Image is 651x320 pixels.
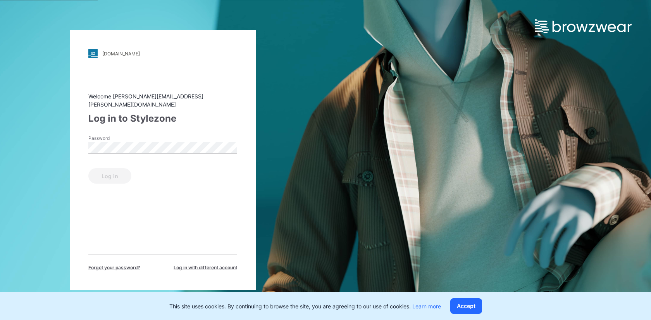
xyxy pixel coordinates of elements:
[450,298,482,314] button: Accept
[88,112,237,126] div: Log in to Stylezone
[88,49,98,58] img: stylezone-logo.562084cfcfab977791bfbf7441f1a819.svg
[169,302,441,310] p: This site uses cookies. By continuing to browse the site, you are agreeing to our use of cookies.
[535,19,632,33] img: browzwear-logo.e42bd6dac1945053ebaf764b6aa21510.svg
[102,51,140,57] div: [DOMAIN_NAME]
[88,92,237,108] div: Welcome [PERSON_NAME][EMAIL_ADDRESS][PERSON_NAME][DOMAIN_NAME]
[174,264,237,271] span: Log in with different account
[412,303,441,310] a: Learn more
[88,49,237,58] a: [DOMAIN_NAME]
[88,135,143,142] label: Password
[88,264,140,271] span: Forget your password?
